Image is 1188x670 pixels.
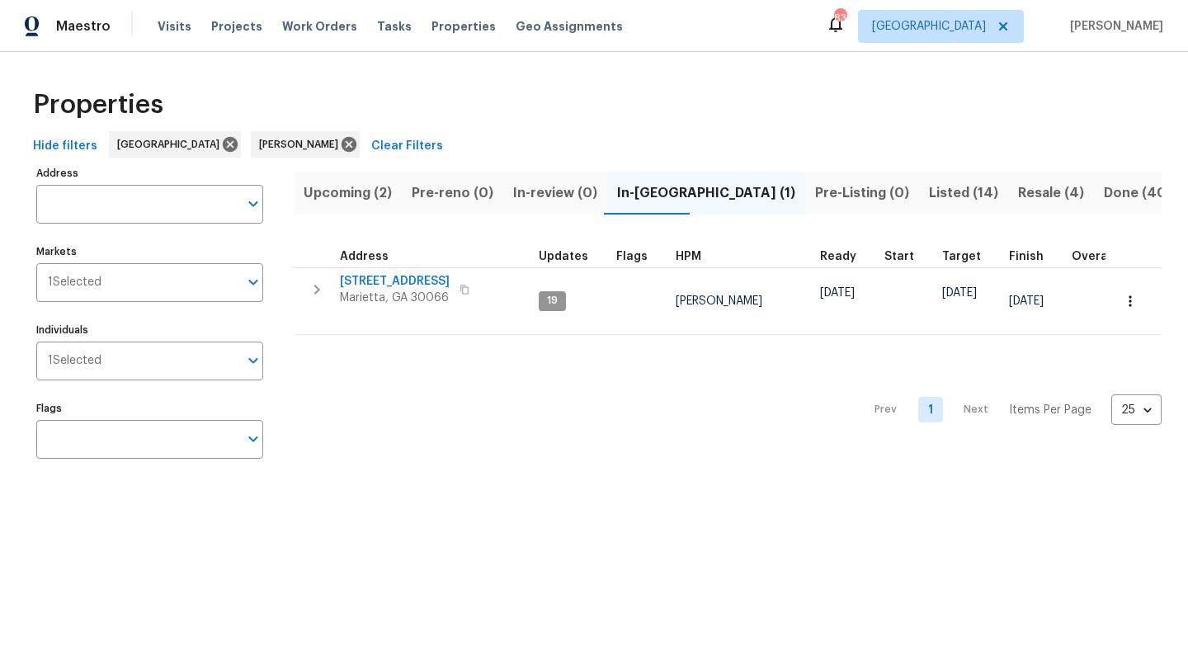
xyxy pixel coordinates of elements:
div: Days past target finish date [1072,251,1129,262]
span: Listed (14) [929,182,998,205]
span: [PERSON_NAME] [1063,18,1163,35]
span: Clear Filters [371,136,443,157]
span: [GEOGRAPHIC_DATA] [872,18,986,35]
span: Upcoming (2) [304,182,392,205]
label: Individuals [36,325,263,335]
div: 83 [834,10,846,26]
div: Actual renovation start date [884,251,929,262]
span: Pre-reno (0) [412,182,493,205]
span: 1 Selected [48,354,101,368]
span: Start [884,251,914,262]
span: Finish [1009,251,1044,262]
span: [DATE] [1009,295,1044,307]
div: Target renovation project end date [942,251,996,262]
div: [PERSON_NAME] [251,131,360,158]
span: Properties [431,18,496,35]
span: [PERSON_NAME] [676,295,762,307]
label: Markets [36,247,263,257]
span: [GEOGRAPHIC_DATA] [117,136,226,153]
span: Pre-Listing (0) [815,182,909,205]
span: Ready [820,251,856,262]
p: Items Per Page [1009,402,1091,418]
span: Overall [1072,251,1115,262]
span: Marietta, GA 30066 [340,290,450,306]
button: Open [242,271,265,294]
span: Flags [616,251,648,262]
span: [DATE] [942,287,977,299]
span: Resale (4) [1018,182,1084,205]
button: Clear Filters [365,131,450,162]
nav: Pagination Navigation [859,345,1162,474]
span: Tasks [377,21,412,32]
button: Open [242,192,265,215]
span: Maestro [56,18,111,35]
span: Geo Assignments [516,18,623,35]
span: Address [340,251,389,262]
span: Target [942,251,981,262]
span: Projects [211,18,262,35]
button: Open [242,427,265,451]
div: Earliest renovation start date (first business day after COE or Checkout) [820,251,871,262]
span: In-[GEOGRAPHIC_DATA] (1) [617,182,795,205]
span: [DATE] [820,287,855,299]
div: [GEOGRAPHIC_DATA] [109,131,241,158]
span: Hide filters [33,136,97,157]
span: Properties [33,97,163,113]
button: Open [242,349,265,372]
div: 25 [1111,389,1162,432]
button: Hide filters [26,131,104,162]
span: 1 Selected [48,276,101,290]
label: Flags [36,403,263,413]
span: Visits [158,18,191,35]
span: [PERSON_NAME] [259,136,345,153]
span: Done (40) [1104,182,1171,205]
label: Address [36,168,263,178]
a: Goto page 1 [918,397,943,422]
span: Updates [539,251,588,262]
span: Work Orders [282,18,357,35]
span: HPM [676,251,701,262]
span: 19 [540,294,564,308]
span: In-review (0) [513,182,597,205]
span: [STREET_ADDRESS] [340,273,450,290]
div: Projected renovation finish date [1009,251,1058,262]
